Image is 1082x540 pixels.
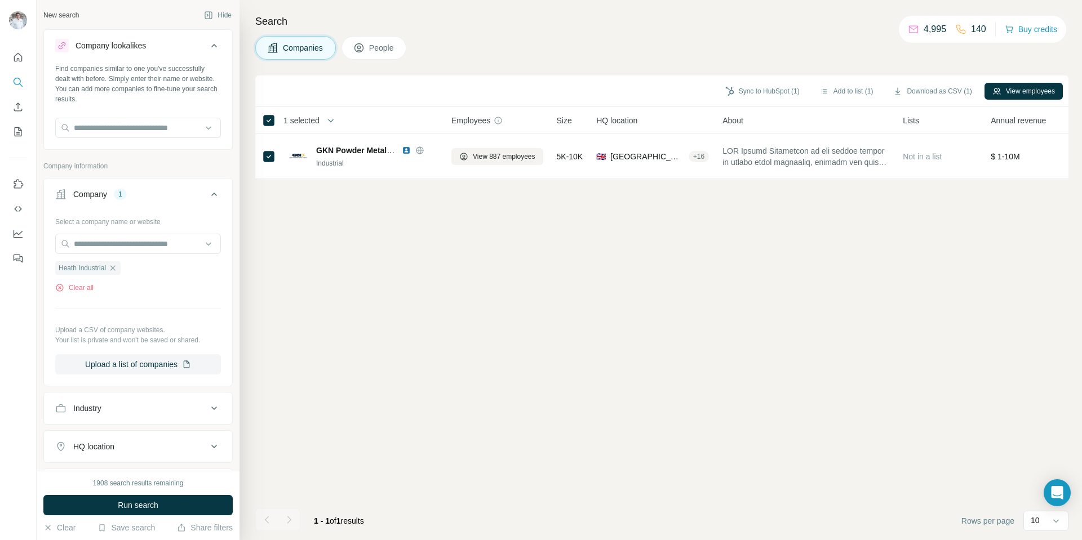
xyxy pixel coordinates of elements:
[55,212,221,227] div: Select a company name or website
[557,115,572,126] span: Size
[44,395,232,422] button: Industry
[812,83,881,100] button: Add to list (1)
[316,158,438,168] div: Industrial
[9,199,27,219] button: Use Surfe API
[55,283,94,293] button: Clear all
[73,403,101,414] div: Industry
[402,146,411,155] img: LinkedIn logo
[985,83,1063,100] button: View employees
[924,23,946,36] p: 4,995
[369,42,395,53] span: People
[44,32,232,64] button: Company lookalikes
[971,23,986,36] p: 140
[43,161,233,171] p: Company information
[9,122,27,142] button: My lists
[289,148,307,166] img: Logo of GKN Powder Metallurgy
[283,42,324,53] span: Companies
[316,146,406,155] span: GKN Powder Metallurgy
[9,248,27,269] button: Feedback
[44,433,232,460] button: HQ location
[55,64,221,104] div: Find companies similar to one you've successfully dealt with before. Simply enter their name or w...
[73,441,114,452] div: HQ location
[43,495,233,515] button: Run search
[903,152,942,161] span: Not in a list
[314,516,330,525] span: 1 - 1
[1005,21,1057,37] button: Buy credits
[1031,515,1040,526] p: 10
[114,189,127,199] div: 1
[9,47,27,68] button: Quick start
[118,499,158,511] span: Run search
[73,189,107,200] div: Company
[336,516,341,525] span: 1
[196,7,240,24] button: Hide
[283,115,320,126] span: 1 selected
[722,115,743,126] span: About
[330,516,336,525] span: of
[451,115,490,126] span: Employees
[1044,479,1071,506] div: Open Intercom Messenger
[689,151,709,162] div: + 16
[59,263,106,273] span: Heath Industrial
[473,151,535,162] span: View 887 employees
[596,151,606,162] span: 🇬🇧
[9,11,27,29] img: Avatar
[55,325,221,335] p: Upload a CSV of company websites.
[97,522,155,533] button: Save search
[76,40,146,51] div: Company lookalikes
[991,115,1046,126] span: Annual revenue
[255,14,1068,29] h4: Search
[885,83,979,100] button: Download as CSV (1)
[557,151,583,162] span: 5K-10K
[43,522,76,533] button: Clear
[9,97,27,117] button: Enrich CSV
[43,10,79,20] div: New search
[596,115,637,126] span: HQ location
[991,152,1019,161] span: $ 1-10M
[9,72,27,92] button: Search
[314,516,364,525] span: results
[9,174,27,194] button: Use Surfe on LinkedIn
[903,115,919,126] span: Lists
[961,515,1014,526] span: Rows per page
[610,151,684,162] span: [GEOGRAPHIC_DATA], [GEOGRAPHIC_DATA], [GEOGRAPHIC_DATA]
[722,145,889,168] span: LOR Ipsumd Sitametcon ad eli seddoe tempor in utlabo etdol magnaaliq, enimadm ven quisno exer ull...
[451,148,543,165] button: View 887 employees
[717,83,808,100] button: Sync to HubSpot (1)
[93,478,184,488] div: 1908 search results remaining
[55,354,221,374] button: Upload a list of companies
[177,522,233,533] button: Share filters
[55,335,221,345] p: Your list is private and won't be saved or shared.
[9,224,27,244] button: Dashboard
[44,181,232,212] button: Company1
